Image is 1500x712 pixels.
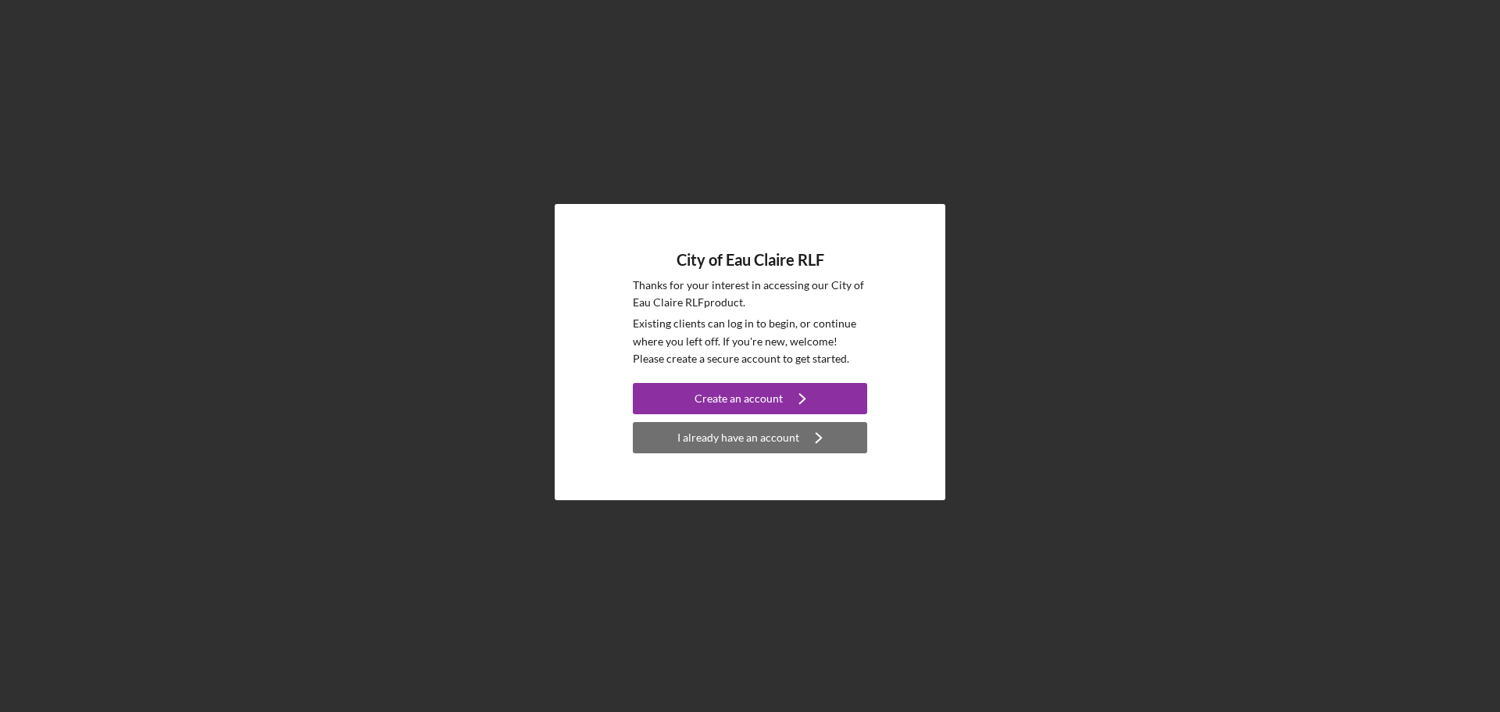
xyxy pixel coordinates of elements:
[633,277,867,312] p: Thanks for your interest in accessing our City of Eau Claire RLF product.
[695,383,783,414] div: Create an account
[633,383,867,414] button: Create an account
[633,422,867,453] button: I already have an account
[677,251,824,269] h4: City of Eau Claire RLF
[677,422,799,453] div: I already have an account
[633,383,867,418] a: Create an account
[633,315,867,367] p: Existing clients can log in to begin, or continue where you left off. If you're new, welcome! Ple...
